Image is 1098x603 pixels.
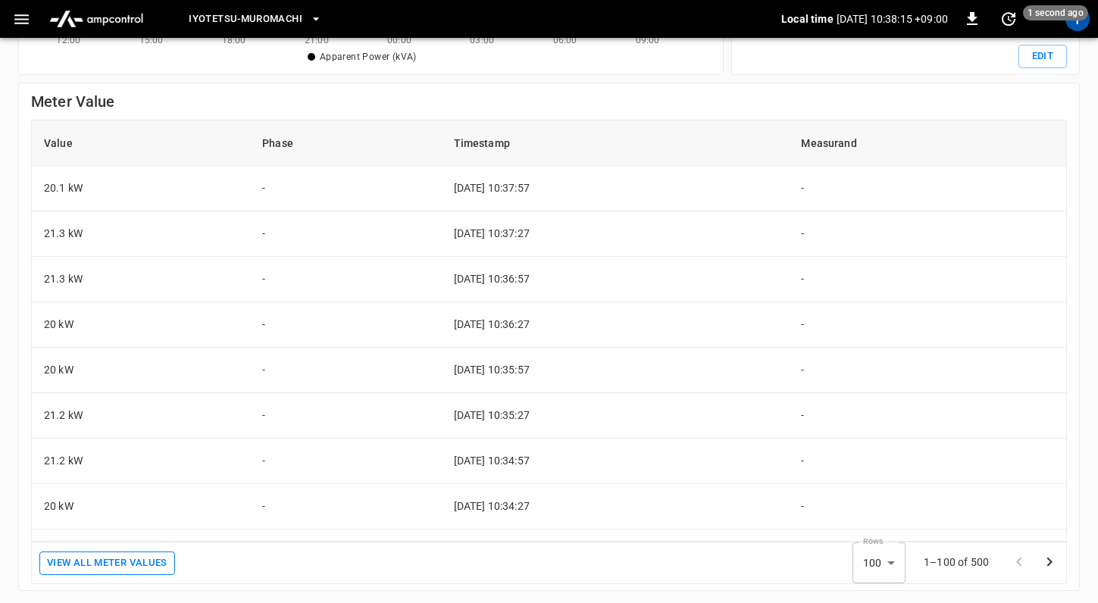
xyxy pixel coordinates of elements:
td: 21.3 kW [32,257,250,302]
button: Go to next page [1034,547,1065,577]
td: [DATE] 10:37:27 [442,211,790,257]
td: [DATE] 10:34:27 [442,484,790,530]
text: 00:00 [387,35,411,45]
td: - [250,439,441,484]
td: 20 kW [32,484,250,530]
td: - [250,257,441,302]
button: Iyotetsu-Muromachi [183,5,328,34]
text: 21:00 [305,35,329,45]
td: - [250,393,441,439]
td: - [250,530,441,575]
td: - [789,257,1066,302]
p: 1–100 of 500 [924,555,989,570]
h6: Meter Value [31,89,1067,114]
text: 12:00 [56,35,80,45]
div: 100 [852,542,906,583]
td: - [789,484,1066,530]
text: 18:00 [222,35,246,45]
text: 09:00 [636,35,660,45]
td: 20 kW [32,348,250,393]
th: Phase [250,120,441,166]
th: Timestamp [442,120,790,166]
td: - [789,348,1066,393]
td: - [789,393,1066,439]
td: - [789,439,1066,484]
span: Iyotetsu-Muromachi [189,11,302,28]
td: - [789,302,1066,348]
button: set refresh interval [996,7,1021,31]
td: 21.3 kW [32,211,250,257]
td: - [250,484,441,530]
th: Value [32,120,250,166]
td: - [250,302,441,348]
label: Rows [863,536,884,548]
span: 1 second ago [1023,5,1088,20]
button: Edit [1018,45,1067,68]
text: 03:00 [470,35,494,45]
td: [DATE] 10:33:57 [442,530,790,575]
td: [DATE] 10:35:57 [442,348,790,393]
td: 21.2 kW [32,439,250,484]
td: 20 kW [32,302,250,348]
td: [DATE] 10:37:57 [442,166,790,211]
span: Apparent Power (kVA) [320,52,417,62]
p: [DATE] 10:38:15 +09:00 [837,11,948,27]
th: Measurand [789,120,1066,166]
td: - [789,211,1066,257]
td: - [250,166,441,211]
td: [DATE] 10:36:27 [442,302,790,348]
p: Local time [781,11,834,27]
td: - [250,348,441,393]
td: - [250,211,441,257]
text: 06:00 [553,35,577,45]
text: 15:00 [139,35,164,45]
td: [DATE] 10:35:27 [442,393,790,439]
td: [DATE] 10:34:57 [442,439,790,484]
td: - [789,166,1066,211]
td: 20.1 kW [32,166,250,211]
td: 20 kW [32,530,250,575]
td: - [789,530,1066,575]
td: [DATE] 10:36:57 [442,257,790,302]
td: 21.2 kW [32,393,250,439]
button: View All meter values [39,551,175,575]
img: ampcontrol.io logo [43,5,149,33]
